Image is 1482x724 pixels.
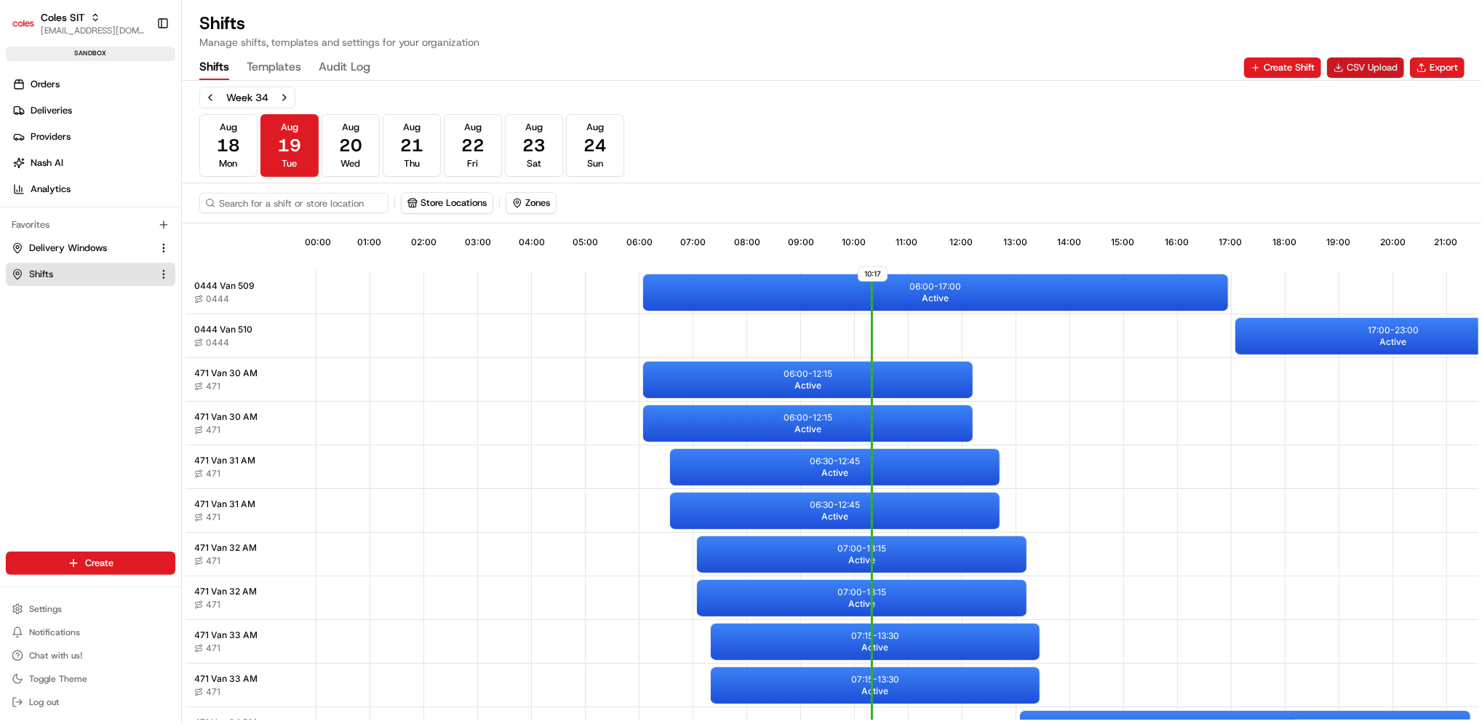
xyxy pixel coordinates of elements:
span: 10:17 [858,266,888,282]
span: 06:00 [626,236,653,248]
span: 23 [522,134,546,157]
span: 471 [206,686,220,698]
span: 16:00 [1165,236,1189,248]
div: 💻 [123,212,135,224]
span: 0444 [206,293,229,305]
a: Delivery Windows [12,242,152,255]
span: 19 [278,134,301,157]
span: Settings [29,603,62,615]
button: 471 [194,381,220,392]
span: 08:00 [734,236,760,248]
span: 471 Van 31 AM [194,455,255,466]
a: Nash AI [6,151,181,175]
span: API Documentation [138,211,234,226]
button: Log out [6,692,175,712]
button: Shifts [199,55,229,80]
p: 06:00 - 12:15 [784,412,832,423]
div: Start new chat [49,139,239,154]
div: We're available if you need us! [49,154,184,165]
a: Shifts [12,268,152,281]
span: 24 [583,134,607,157]
button: 471 [194,424,220,436]
span: Active [794,423,821,435]
span: Aug [464,121,482,134]
p: 06:00 - 17:00 [910,281,962,293]
span: 04:00 [519,236,545,248]
span: 0444 Van 509 [194,280,255,292]
button: Notifications [6,622,175,643]
span: 471 Van 30 AM [194,411,258,423]
button: 471 [194,686,220,698]
button: 471 [194,643,220,654]
button: Aug21Thu [383,114,441,177]
p: 06:30 - 12:45 [810,499,860,511]
button: Export [1410,57,1465,78]
button: Toggle Theme [6,669,175,689]
span: Knowledge Base [29,211,111,226]
span: 21 [400,134,423,157]
button: 0444 [194,337,229,349]
span: Aug [342,121,359,134]
p: 07:00 - 13:15 [837,586,886,598]
span: Aug [281,121,298,134]
span: Sat [527,157,541,170]
button: 471 [194,599,220,610]
button: Aug19Tue [260,114,319,177]
a: Analytics [6,178,181,201]
span: 00:00 [305,236,331,248]
button: Create [6,552,175,575]
button: Store Locations [401,192,493,214]
span: Notifications [29,626,80,638]
span: 07:00 [680,236,706,248]
span: 471 Van 32 AM [194,542,257,554]
span: Analytics [31,183,71,196]
span: Nash AI [31,156,63,170]
span: Mon [220,157,238,170]
button: Settings [6,599,175,619]
span: 471 Van 33 AM [194,629,258,641]
span: 13:00 [1003,236,1027,248]
span: Toggle Theme [29,673,87,685]
span: Orders [31,78,60,91]
button: Aug24Sun [566,114,624,177]
button: Aug22Fri [444,114,502,177]
div: 📗 [15,212,26,224]
span: 02:00 [411,236,437,248]
p: 06:30 - 12:45 [810,456,860,467]
span: 01:00 [357,236,381,248]
button: Store Locations [402,193,493,213]
button: Previous week [200,87,220,108]
button: Coles SITColes SIT[EMAIL_ADDRESS][DOMAIN_NAME] [6,6,151,41]
div: sandbox [6,47,175,61]
a: Providers [6,125,181,148]
span: Active [848,554,875,566]
span: 471 [206,599,220,610]
span: 22 [461,134,485,157]
button: Delivery Windows [6,236,175,260]
button: Zones [506,192,557,214]
span: Shifts [29,268,53,281]
p: 06:00 - 12:15 [784,368,832,380]
span: 09:00 [788,236,814,248]
span: 11:00 [896,236,917,248]
span: 18:00 [1272,236,1296,248]
span: Chat with us! [29,650,82,661]
button: 471 [194,512,220,523]
span: Active [861,642,888,653]
span: Active [1380,336,1407,348]
span: Active [821,511,848,522]
input: Clear [38,94,240,109]
span: Active [821,467,848,479]
p: Manage shifts, templates and settings for your organization [199,35,479,49]
span: Providers [31,130,71,143]
span: 471 Van 33 AM [194,673,258,685]
span: Sun [587,157,603,170]
input: Search for a shift or store location [199,193,389,213]
span: 20:00 [1380,236,1406,248]
img: Coles SIT [12,12,35,35]
button: Zones [506,193,556,213]
span: 471 [206,468,220,480]
span: Active [861,685,888,697]
button: Coles SIT [41,10,84,25]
